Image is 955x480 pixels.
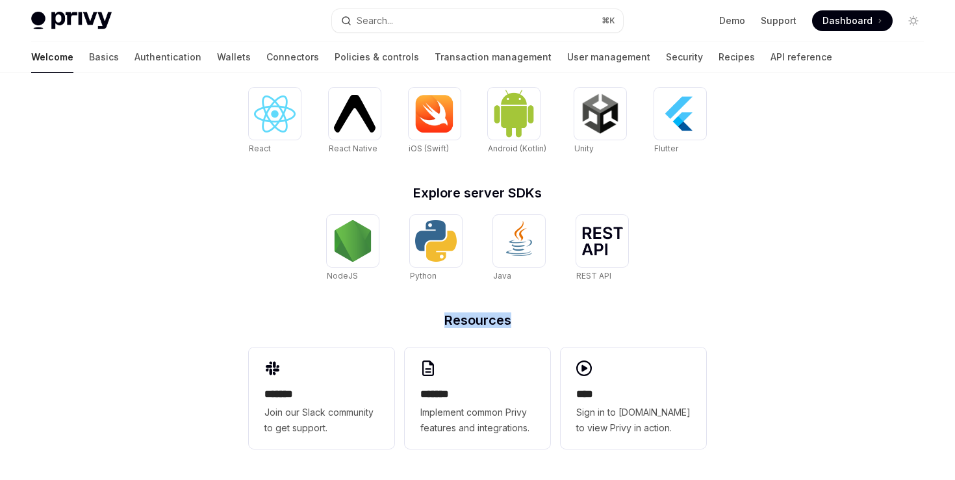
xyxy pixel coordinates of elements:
[31,42,73,73] a: Welcome
[217,42,251,73] a: Wallets
[249,144,271,153] span: React
[254,95,296,133] img: React
[822,14,872,27] span: Dashboard
[488,144,546,153] span: Android (Kotlin)
[329,88,381,155] a: React NativeReact Native
[409,88,461,155] a: iOS (Swift)iOS (Swift)
[420,405,535,436] span: Implement common Privy features and integrations.
[761,14,796,27] a: Support
[332,220,374,262] img: NodeJS
[576,271,611,281] span: REST API
[567,42,650,73] a: User management
[329,144,377,153] span: React Native
[654,144,678,153] span: Flutter
[357,13,393,29] div: Search...
[334,95,376,132] img: React Native
[410,271,437,281] span: Python
[249,347,394,449] a: **** **Join our Slack community to get support.
[666,42,703,73] a: Security
[719,14,745,27] a: Demo
[409,144,449,153] span: iOS (Swift)
[574,88,626,155] a: UnityUnity
[576,215,628,283] a: REST APIREST API
[488,88,546,155] a: Android (Kotlin)Android (Kotlin)
[249,314,706,327] h2: Resources
[493,271,511,281] span: Java
[659,93,701,134] img: Flutter
[335,42,419,73] a: Policies & controls
[719,42,755,73] a: Recipes
[770,42,832,73] a: API reference
[410,215,462,283] a: PythonPython
[581,227,623,255] img: REST API
[493,89,535,138] img: Android (Kotlin)
[31,12,112,30] img: light logo
[332,9,622,32] button: Search...⌘K
[327,271,358,281] span: NodeJS
[264,405,379,436] span: Join our Slack community to get support.
[498,220,540,262] img: Java
[493,215,545,283] a: JavaJava
[654,88,706,155] a: FlutterFlutter
[89,42,119,73] a: Basics
[134,42,201,73] a: Authentication
[561,347,706,449] a: ****Sign in to [DOMAIN_NAME] to view Privy in action.
[579,93,621,134] img: Unity
[414,94,455,133] img: iOS (Swift)
[435,42,552,73] a: Transaction management
[405,347,550,449] a: **** **Implement common Privy features and integrations.
[602,16,615,26] span: ⌘ K
[903,10,924,31] button: Toggle dark mode
[576,405,691,436] span: Sign in to [DOMAIN_NAME] to view Privy in action.
[812,10,893,31] a: Dashboard
[415,220,457,262] img: Python
[249,88,301,155] a: ReactReact
[266,42,319,73] a: Connectors
[249,186,706,199] h2: Explore server SDKs
[327,215,379,283] a: NodeJSNodeJS
[574,144,594,153] span: Unity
